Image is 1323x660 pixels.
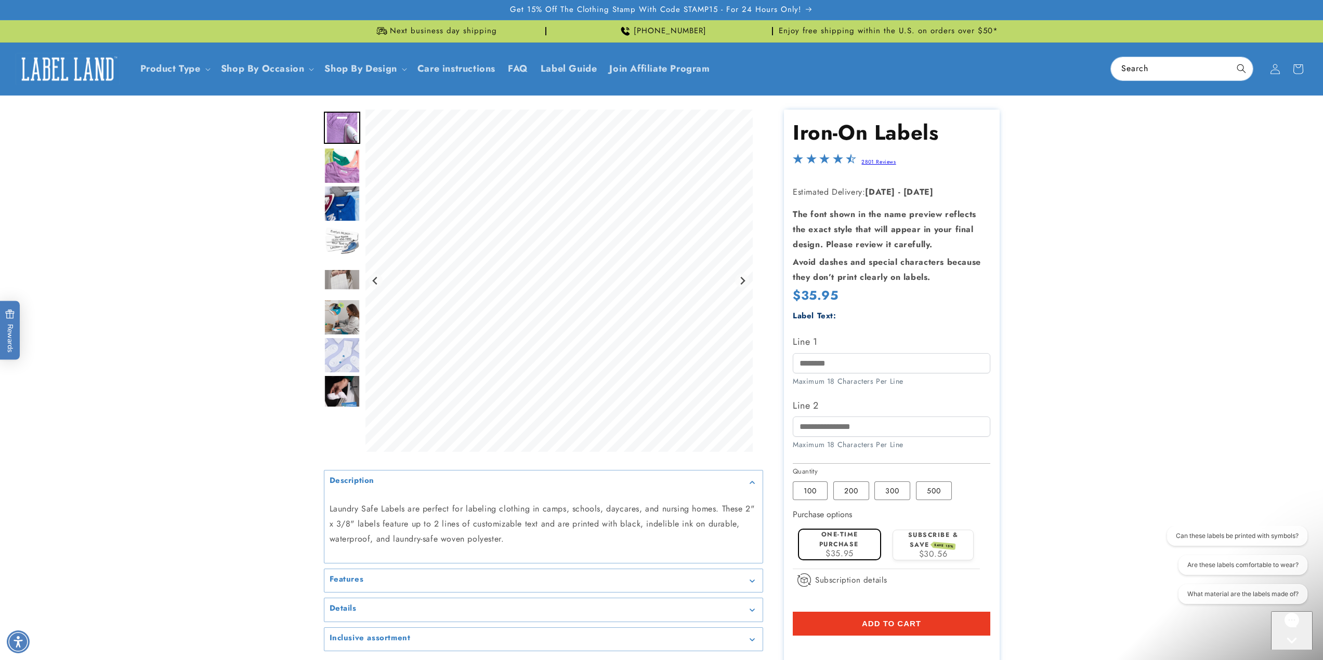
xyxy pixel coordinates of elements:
[908,530,959,549] label: Subscribe & save
[324,147,360,184] div: Go to slide 2
[609,63,710,75] span: Join Affiliate Program
[5,309,15,352] span: Rewards
[932,542,955,550] span: SAVE 15%
[862,619,921,628] span: Add to cart
[330,476,375,486] h2: Description
[324,337,360,373] div: Go to slide 7
[12,49,124,89] a: Label Land
[551,20,773,42] div: Announcement
[793,256,981,283] strong: Avoid dashes and special characters because they don’t print clearly on labels.
[793,208,976,250] strong: The font shown in the name preview reflects the exact style that will appear in your final design...
[898,186,901,198] strong: -
[324,598,763,622] summary: Details
[916,481,952,500] label: 500
[324,375,360,411] img: Iron-On Labels - Label Land
[324,62,397,75] a: Shop By Design
[324,261,360,298] div: Go to slide 5
[1230,57,1253,80] button: Search
[1271,611,1313,650] iframe: Gorgias live chat messenger
[330,603,357,614] h2: Details
[793,156,856,168] span: 4.5-star overall rating
[793,508,852,520] label: Purchase options
[534,57,604,81] a: Label Guide
[793,333,990,350] label: Line 1
[390,26,497,36] span: Next business day shipping
[330,574,364,585] h2: Features
[324,110,360,146] div: Go to slide 1
[324,299,360,335] div: Go to slide 6
[16,53,120,85] img: Label Land
[735,274,749,288] button: Next slide
[793,466,819,477] legend: Quantity
[793,439,990,450] div: Maximum 18 Characters Per Line
[793,310,836,321] label: Label Text:
[324,628,763,651] summary: Inclusive assortment
[140,62,201,75] a: Product Type
[324,269,360,290] img: null
[861,158,896,166] a: 2801 Reviews - open in a new tab
[324,223,360,260] img: Iron-on name labels with an iron
[324,375,360,411] div: Go to slide 8
[221,63,305,75] span: Shop By Occasion
[793,119,990,146] h1: Iron-On Labels
[508,63,528,75] span: FAQ
[369,274,383,288] button: Go to last slide
[903,186,934,198] strong: [DATE]
[865,186,895,198] strong: [DATE]
[7,630,30,653] div: Accessibility Menu
[502,57,534,81] a: FAQ
[603,57,716,81] a: Join Affiliate Program
[324,223,360,260] div: Go to slide 4
[815,574,887,586] span: Subscription details
[324,185,360,222] img: Iron on name labels ironed to shirt collar
[779,26,998,36] span: Enjoy free shipping within the U.S. on orders over $50*
[134,57,215,81] summary: Product Type
[541,63,597,75] span: Label Guide
[324,569,763,592] summary: Features
[330,502,757,546] p: Laundry Safe Labels are perfect for labeling clothing in camps, schools, daycares, and nursing ho...
[793,612,990,636] button: Add to cart
[411,57,502,81] a: Care instructions
[819,530,859,549] label: One-time purchase
[324,147,360,184] img: Iron on name tags ironed to a t-shirt
[324,20,546,42] div: Announcement
[634,26,706,36] span: [PHONE_NUMBER]
[324,185,360,222] div: Go to slide 3
[777,20,1000,42] div: Announcement
[330,633,411,643] h2: Inclusive assortment
[793,185,990,200] p: Estimated Delivery:
[793,481,828,500] label: 100
[1160,526,1313,613] iframe: Gorgias live chat conversation starters
[324,470,763,494] summary: Description
[874,481,910,500] label: 300
[793,286,839,304] span: $35.95
[324,110,763,651] media-gallery: Gallery Viewer
[324,112,360,144] img: Iron on name label being ironed to shirt
[324,299,360,335] img: Iron-On Labels - Label Land
[318,57,411,81] summary: Shop By Design
[793,376,990,387] div: Maximum 18 Characters Per Line
[324,337,360,373] img: Iron-On Labels - Label Land
[826,547,854,559] span: $35.95
[417,63,495,75] span: Care instructions
[215,57,319,81] summary: Shop By Occasion
[510,5,802,15] span: Get 15% Off The Clothing Stamp With Code STAMP15 - For 24 Hours Only!
[919,548,948,560] span: $30.56
[833,481,869,500] label: 200
[793,397,990,414] label: Line 2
